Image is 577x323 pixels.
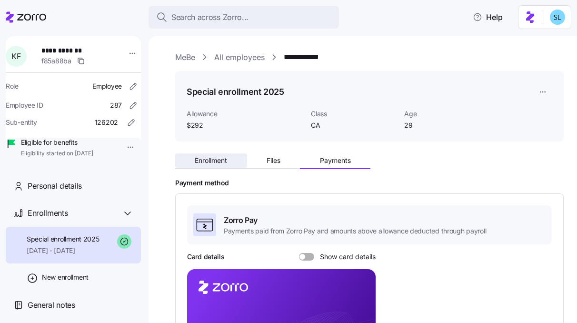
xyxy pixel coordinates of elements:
span: Special enrollment 2025 [27,234,99,244]
span: Eligibility started on [DATE] [21,150,93,158]
span: Employee [92,81,122,91]
h1: Special enrollment 2025 [187,86,284,98]
span: New enrollment [42,273,89,282]
span: Personal details [28,180,82,192]
span: Payments paid from Zorro Pay and amounts above allowance deducted through payroll [224,226,486,236]
span: 287 [110,101,122,110]
a: All employees [214,51,265,63]
h3: Card details [187,252,225,262]
h2: Payment method [175,179,564,188]
span: Eligible for benefits [21,138,93,147]
button: Search across Zorro... [149,6,339,29]
span: f85a88ba [41,56,71,66]
span: General notes [28,299,75,311]
button: Help [465,8,510,27]
img: 7c620d928e46699fcfb78cede4daf1d1 [550,10,565,25]
span: Allowance [187,109,303,119]
span: Enrollments [28,207,68,219]
span: Enrollment [195,157,227,164]
span: Files [267,157,280,164]
span: Employee ID [6,101,43,110]
span: Sub-entity [6,118,37,127]
span: Help [473,11,503,23]
span: Show card details [314,253,376,261]
span: Zorro Pay [224,214,486,226]
span: 126202 [95,118,118,127]
span: Search across Zorro... [171,11,249,23]
span: K F [11,52,20,60]
span: 29 [404,121,490,130]
a: MeBe [175,51,195,63]
span: CA [311,121,397,130]
span: Class [311,109,397,119]
span: [DATE] - [DATE] [27,246,99,255]
span: Payments [320,157,351,164]
span: Age [404,109,490,119]
span: $292 [187,121,303,130]
span: Role [6,81,19,91]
